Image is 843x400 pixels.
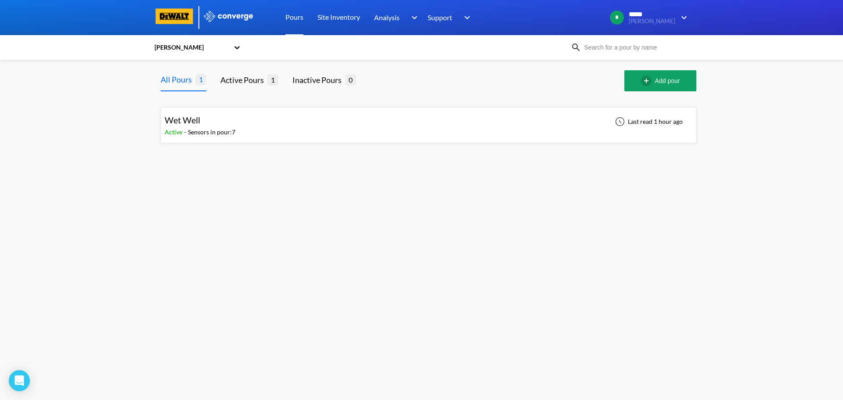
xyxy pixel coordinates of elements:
[188,127,235,137] div: Sensors in pour: 7
[165,115,200,125] span: Wet Well
[184,128,188,136] span: -
[195,74,206,85] span: 1
[154,43,229,52] div: [PERSON_NAME]
[161,73,195,86] div: All Pours
[629,18,675,25] span: [PERSON_NAME]
[292,74,345,86] div: Inactive Pours
[9,370,30,391] div: Open Intercom Messenger
[641,76,655,86] img: add-circle-outline.svg
[345,74,356,85] span: 0
[203,11,254,22] img: logo_ewhite.svg
[428,12,452,23] span: Support
[610,116,685,127] div: Last read 1 hour ago
[571,42,581,53] img: icon-search.svg
[406,12,420,23] img: downArrow.svg
[267,74,278,85] span: 1
[581,43,688,52] input: Search for a pour by name
[624,70,696,91] button: Add pour
[220,74,267,86] div: Active Pours
[458,12,472,23] img: downArrow.svg
[675,12,689,23] img: downArrow.svg
[165,128,184,136] span: Active
[374,12,400,23] span: Analysis
[161,117,696,125] a: Wet WellActive-Sensors in pour:7Last read 1 hour ago
[154,8,195,24] img: logo-dewalt.svg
